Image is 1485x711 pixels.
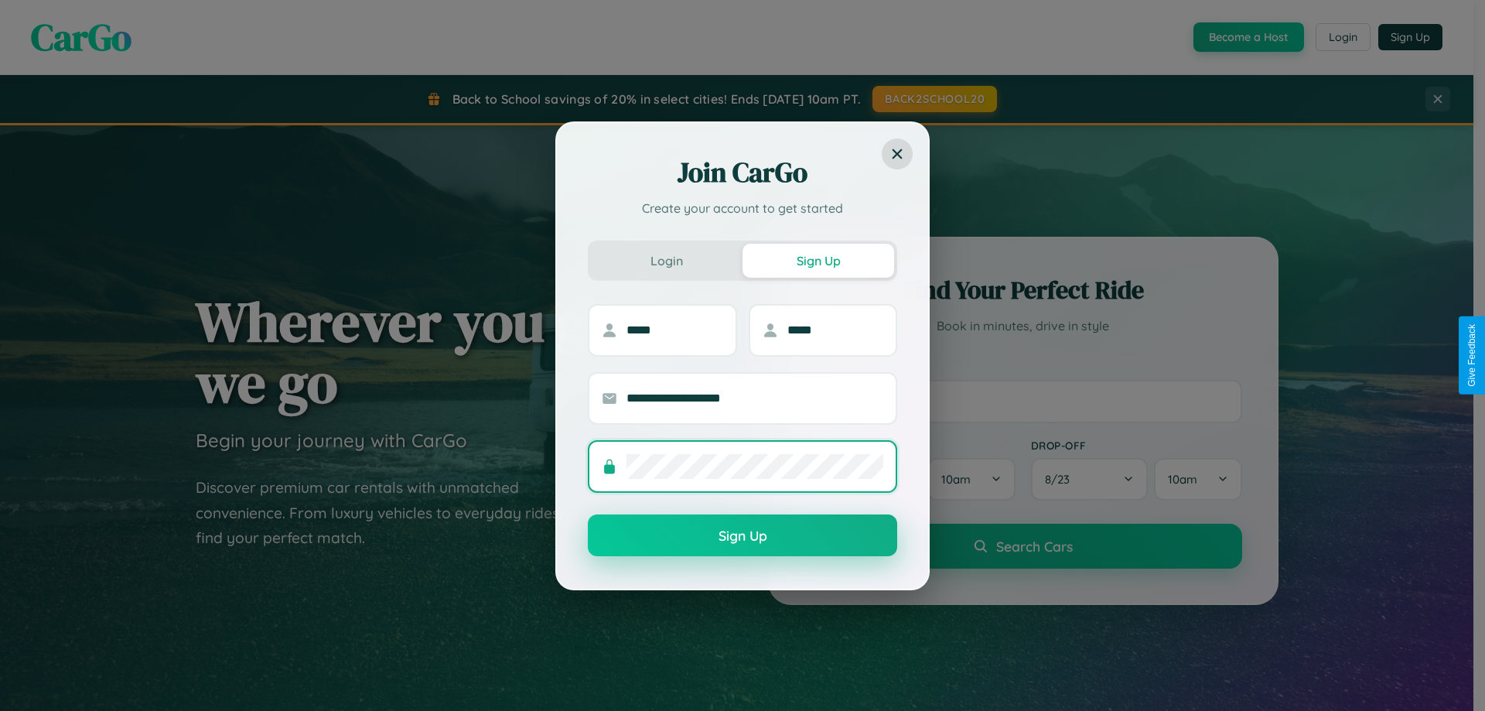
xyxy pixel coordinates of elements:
[588,154,897,191] h2: Join CarGo
[591,244,742,278] button: Login
[588,199,897,217] p: Create your account to get started
[588,514,897,556] button: Sign Up
[1466,324,1477,387] div: Give Feedback
[742,244,894,278] button: Sign Up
